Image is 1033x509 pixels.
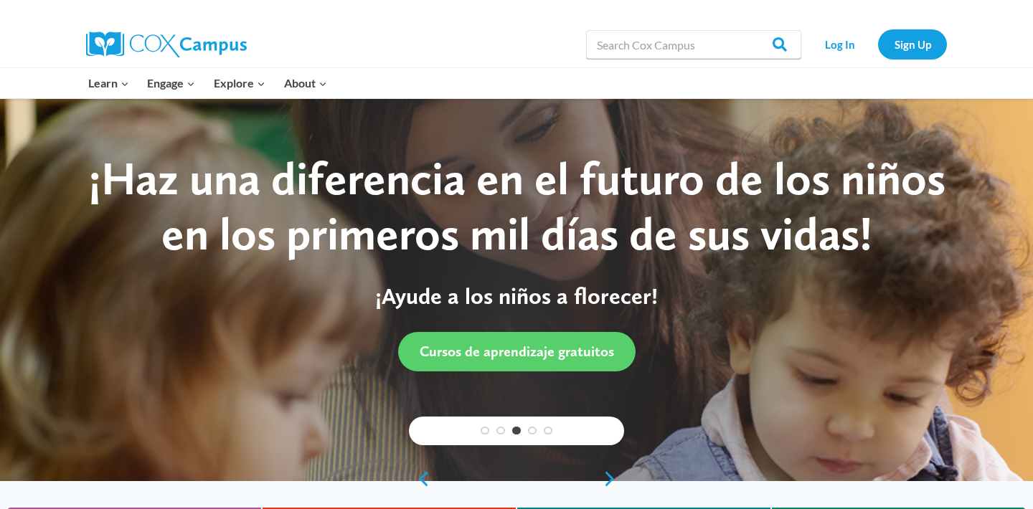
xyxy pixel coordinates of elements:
a: 2 [496,427,505,435]
a: Cursos de aprendizaje gratuitos [398,332,636,371]
img: Cox Campus [86,32,247,57]
nav: Primary Navigation [79,68,336,98]
a: 5 [544,427,552,435]
div: content slider buttons [409,465,624,493]
a: Log In [808,29,871,59]
a: next [603,470,624,487]
span: Cursos de aprendizaje gratuitos [420,343,614,360]
p: ¡Ayude a los niños a florecer! [68,282,965,310]
nav: Secondary Navigation [808,29,947,59]
a: 3 [512,427,521,435]
a: previous [409,470,430,487]
a: 4 [528,427,537,435]
input: Search Cox Campus [586,30,801,59]
span: About [284,74,327,92]
a: Sign Up [878,29,947,59]
span: Learn [88,74,129,92]
a: 1 [481,427,489,435]
div: ¡Haz una diferencia en el futuro de los niños en los primeros mil días de sus vidas! [68,151,965,262]
span: Explore [214,74,265,92]
span: Engage [147,74,195,92]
